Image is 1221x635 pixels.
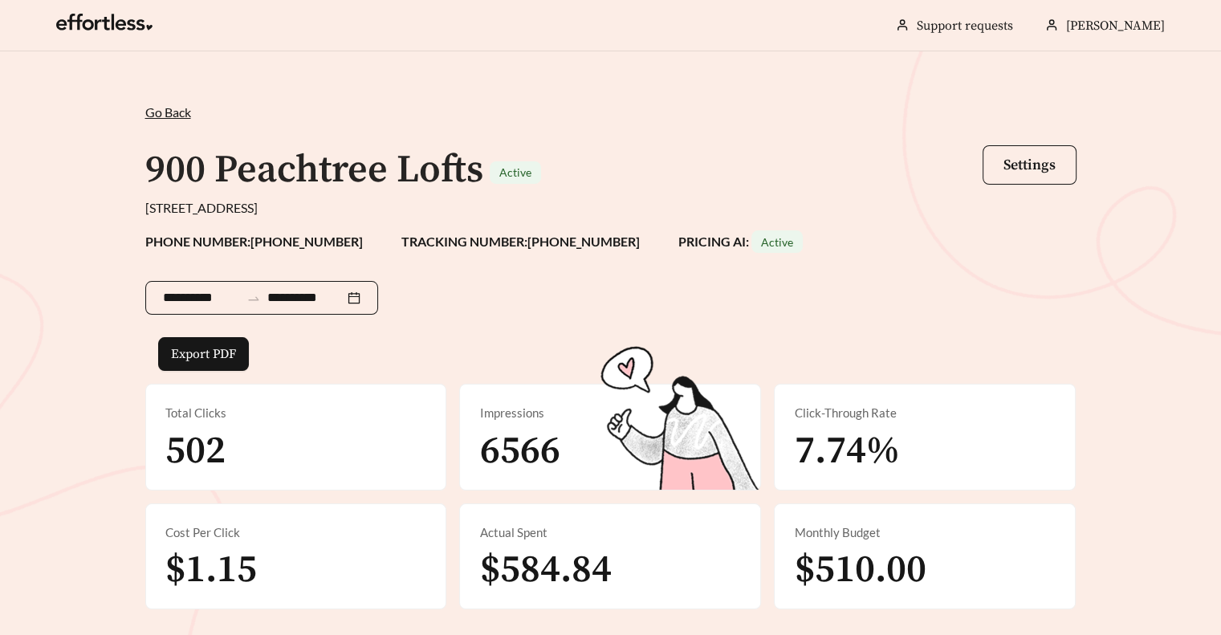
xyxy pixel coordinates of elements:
[165,523,427,542] div: Cost Per Click
[917,18,1013,34] a: Support requests
[479,523,741,542] div: Actual Spent
[794,427,899,475] span: 7.74%
[165,546,257,594] span: $1.15
[794,523,1056,542] div: Monthly Budget
[246,291,261,306] span: swap-right
[479,404,741,422] div: Impressions
[401,234,640,249] strong: TRACKING NUMBER: [PHONE_NUMBER]
[165,427,226,475] span: 502
[794,404,1056,422] div: Click-Through Rate
[479,427,560,475] span: 6566
[145,146,483,194] h1: 900 Peachtree Lofts
[761,235,793,249] span: Active
[499,165,531,179] span: Active
[165,404,427,422] div: Total Clicks
[1003,156,1056,174] span: Settings
[171,344,236,364] span: Export PDF
[678,234,803,249] strong: PRICING AI:
[1066,18,1165,34] span: [PERSON_NAME]
[158,337,249,371] button: Export PDF
[246,291,261,305] span: to
[983,145,1077,185] button: Settings
[145,198,1077,218] div: [STREET_ADDRESS]
[479,546,611,594] span: $584.84
[794,546,926,594] span: $510.00
[145,104,191,120] span: Go Back
[145,234,363,249] strong: PHONE NUMBER: [PHONE_NUMBER]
